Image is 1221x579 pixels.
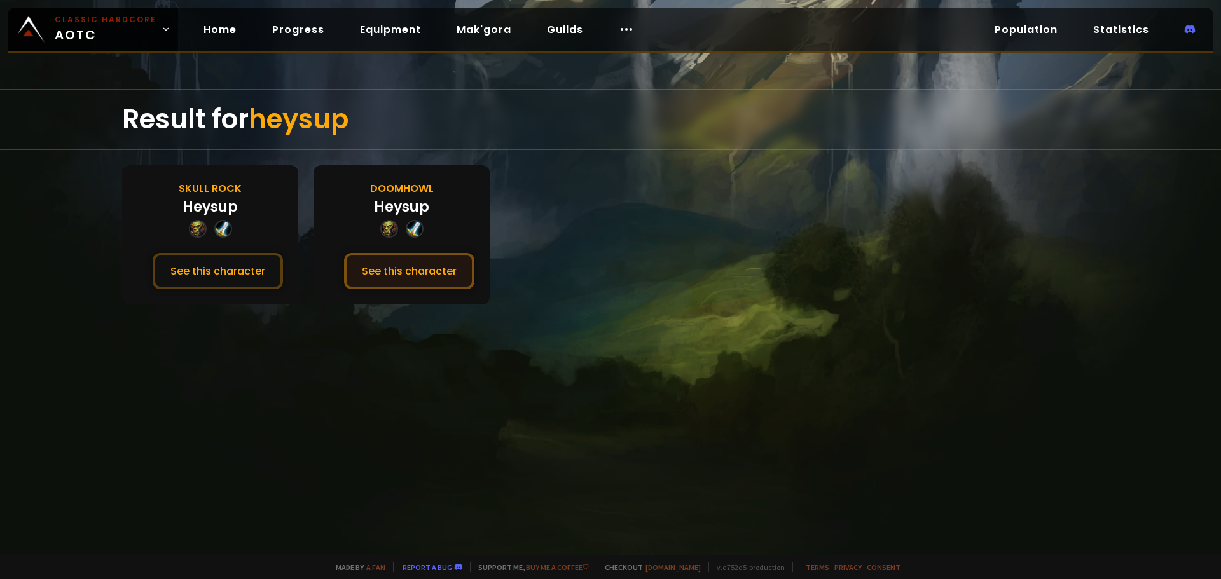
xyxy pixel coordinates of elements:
[328,562,385,572] span: Made by
[446,17,521,43] a: Mak'gora
[984,17,1068,43] a: Population
[55,14,156,44] span: AOTC
[834,562,862,572] a: Privacy
[526,562,589,572] a: Buy me a coffee
[262,17,335,43] a: Progress
[370,181,434,196] div: Doomhowl
[806,562,829,572] a: Terms
[537,17,593,43] a: Guilds
[350,17,431,43] a: Equipment
[249,100,348,138] span: heysup
[193,17,247,43] a: Home
[344,253,474,289] button: See this character
[366,562,385,572] a: a fan
[179,181,242,196] div: Skull Rock
[153,253,283,289] button: See this character
[867,562,900,572] a: Consent
[55,14,156,25] small: Classic Hardcore
[374,196,429,217] div: Heysup
[597,562,701,572] span: Checkout
[1083,17,1159,43] a: Statistics
[183,196,238,217] div: Heysup
[645,562,701,572] a: [DOMAIN_NAME]
[403,562,452,572] a: Report a bug
[708,562,785,572] span: v. d752d5 - production
[122,90,1099,149] div: Result for
[8,8,178,51] a: Classic HardcoreAOTC
[470,562,589,572] span: Support me,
